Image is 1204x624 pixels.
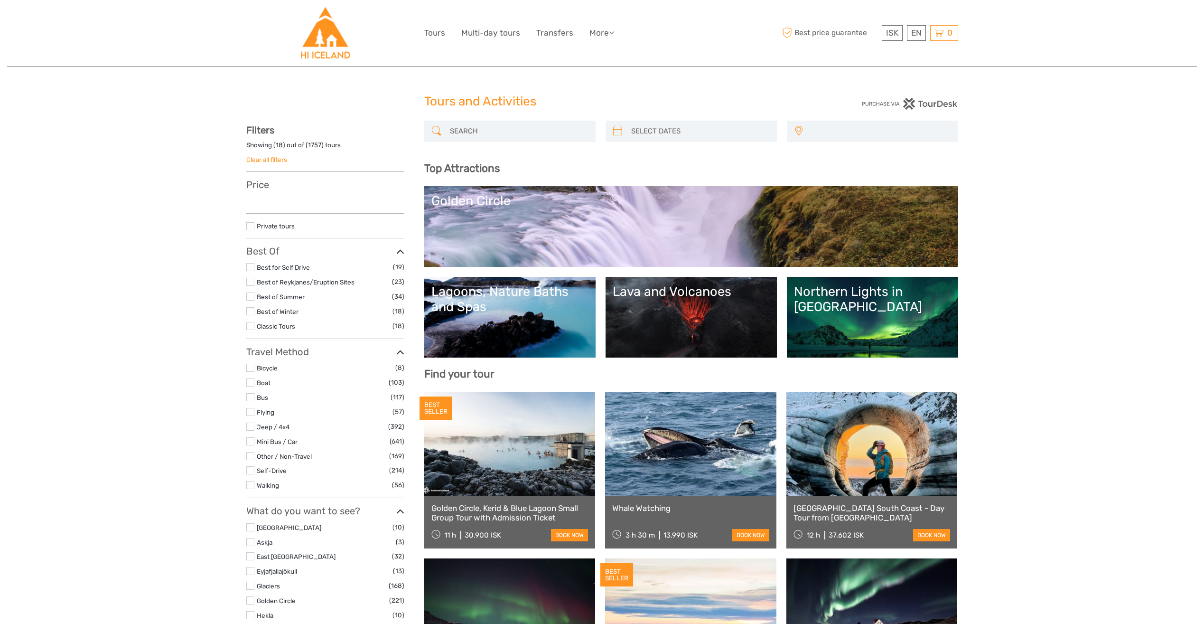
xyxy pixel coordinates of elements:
[246,246,404,257] h3: Best Of
[257,438,298,445] a: Mini Bus / Car
[257,467,287,474] a: Self-Drive
[257,222,295,230] a: Private tours
[551,529,588,541] a: book now
[257,423,289,431] a: Jeep / 4x4
[392,321,404,331] span: (18)
[732,529,769,541] a: book now
[257,482,279,489] a: Walking
[246,505,404,517] h3: What do you want to see?
[388,421,404,432] span: (392)
[389,465,404,476] span: (214)
[431,193,951,208] div: Golden Circle
[392,407,404,417] span: (57)
[257,582,280,590] a: Glaciers
[391,392,404,403] span: (117)
[536,26,573,40] a: Transfers
[246,124,274,136] strong: Filters
[627,123,772,140] input: SELECT DATES
[907,25,926,41] div: EN
[625,531,655,539] span: 3 h 30 m
[257,612,273,619] a: Hekla
[396,537,404,548] span: (3)
[395,362,404,373] span: (8)
[861,98,958,110] img: PurchaseViaTourDesk.png
[431,503,588,523] a: Golden Circle, Kerid & Blue Lagoon Small Group Tour with Admission Ticket
[431,284,588,315] div: Lagoons, Nature Baths and Spas
[913,529,950,541] a: book now
[392,276,404,287] span: (23)
[257,453,312,460] a: Other / Non-Travel
[946,28,954,38] span: 0
[276,141,283,150] label: 18
[663,531,698,539] div: 13.990 ISK
[446,123,591,140] input: SEARCH
[389,595,404,606] span: (221)
[424,368,495,380] b: Find your tour
[807,531,820,539] span: 12 h
[257,597,296,605] a: Golden Circle
[257,567,297,575] a: Eyjafjallajökull
[431,284,588,350] a: Lagoons, Nature Baths and Spas
[613,284,770,350] a: Lava and Volcanoes
[886,28,898,38] span: ISK
[393,566,404,577] span: (13)
[393,262,404,273] span: (19)
[392,551,404,562] span: (32)
[794,284,951,350] a: Northern Lights in [GEOGRAPHIC_DATA]
[780,25,879,41] span: Best price guarantee
[257,524,321,531] a: [GEOGRAPHIC_DATA]
[392,610,404,621] span: (10)
[257,408,274,416] a: Flying
[420,397,452,420] div: BEST SELLER
[389,377,404,388] span: (103)
[589,26,614,40] a: More
[308,141,321,150] label: 1757
[461,26,520,40] a: Multi-day tours
[793,503,951,523] a: [GEOGRAPHIC_DATA] South Coast - Day Tour from [GEOGRAPHIC_DATA]
[246,141,404,155] div: Showing ( ) out of ( ) tours
[257,264,310,271] a: Best for Self Drive
[257,308,299,315] a: Best of Winter
[465,531,501,539] div: 30.900 ISK
[431,193,951,260] a: Golden Circle
[392,522,404,533] span: (10)
[299,7,351,59] img: Hostelling International
[794,284,951,315] div: Northern Lights in [GEOGRAPHIC_DATA]
[257,394,268,401] a: Bus
[612,503,769,513] a: Whale Watching
[613,284,770,299] div: Lava and Volcanoes
[600,563,633,587] div: BEST SELLER
[390,436,404,447] span: (641)
[257,278,355,286] a: Best of Reykjanes/Eruption Sites
[829,531,864,539] div: 37.602 ISK
[257,553,336,560] a: East [GEOGRAPHIC_DATA]
[257,322,295,330] a: Classic Tours
[444,531,456,539] span: 11 h
[246,346,404,358] h3: Travel Method
[246,156,287,163] a: Clear all filters
[392,480,404,491] span: (56)
[392,306,404,317] span: (18)
[389,451,404,462] span: (169)
[257,293,305,301] a: Best of Summer
[424,94,780,109] h1: Tours and Activities
[424,162,500,175] b: Top Attractions
[257,364,278,372] a: Bicycle
[257,379,271,387] a: Boat
[392,291,404,302] span: (34)
[389,580,404,591] span: (168)
[246,179,404,190] h3: Price
[424,26,445,40] a: Tours
[257,539,272,546] a: Askja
